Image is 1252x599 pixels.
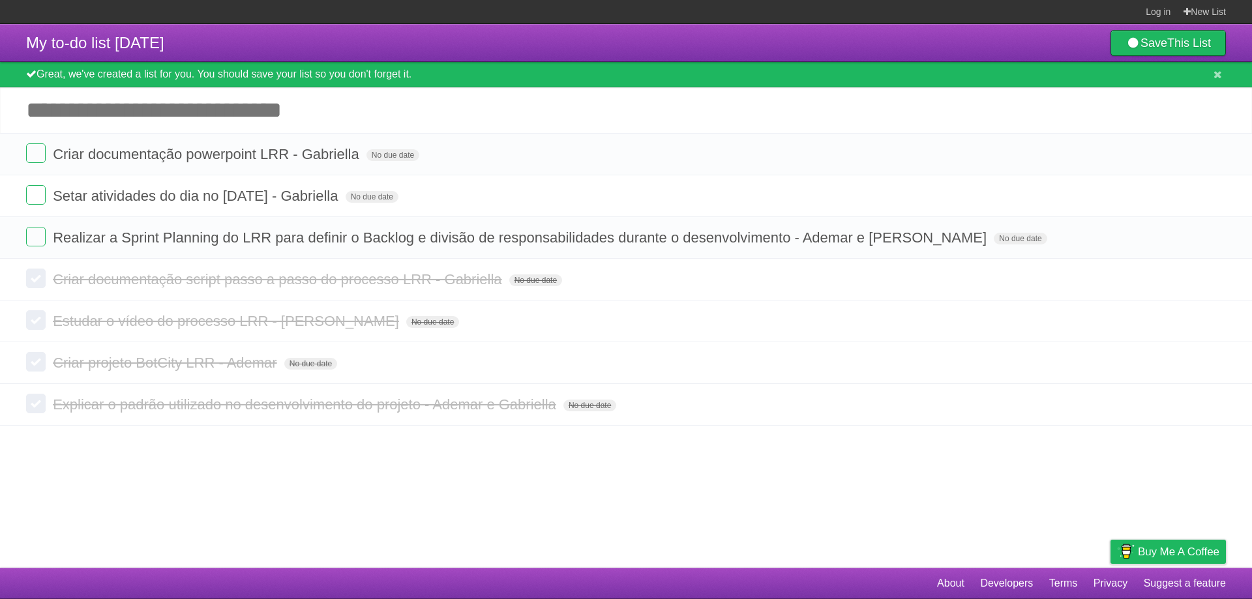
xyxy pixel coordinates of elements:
[937,571,964,596] a: About
[509,274,562,286] span: No due date
[346,191,398,203] span: No due date
[53,313,402,329] span: Estudar o vídeo do processo LRR - [PERSON_NAME]
[1094,571,1127,596] a: Privacy
[1167,37,1211,50] b: This List
[53,396,559,413] span: Explicar o padrão utilizado no desenvolvimento do projeto - Ademar e Gabriella
[26,185,46,205] label: Done
[53,355,280,371] span: Criar projeto BotCity LRR - Ademar
[26,352,46,372] label: Done
[1138,540,1219,563] span: Buy me a coffee
[26,310,46,330] label: Done
[366,149,419,161] span: No due date
[1049,571,1078,596] a: Terms
[26,34,164,51] span: My to-do list [DATE]
[1110,30,1226,56] a: SaveThis List
[53,146,363,162] span: Criar documentação powerpoint LRR - Gabriella
[1144,571,1226,596] a: Suggest a feature
[26,143,46,163] label: Done
[1117,540,1135,562] img: Buy me a coffee
[406,316,459,328] span: No due date
[53,188,341,204] span: Setar atividades do dia no [DATE] - Gabriella
[26,227,46,246] label: Done
[284,358,337,370] span: No due date
[994,233,1047,244] span: No due date
[53,229,990,246] span: Realizar a Sprint Planning do LRR para definir o Backlog e divisão de responsabilidades durante o...
[980,571,1033,596] a: Developers
[563,400,616,411] span: No due date
[26,269,46,288] label: Done
[26,394,46,413] label: Done
[1110,540,1226,564] a: Buy me a coffee
[53,271,505,287] span: Criar documentação script passo a passo do processo LRR - Gabriella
